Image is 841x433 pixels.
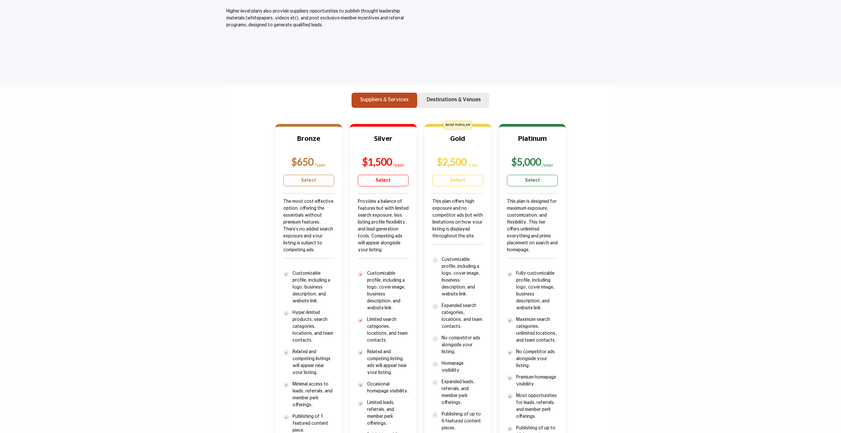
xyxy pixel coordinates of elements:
[367,381,409,395] p: Occasional homepage visibility.
[442,302,483,330] p: Expanded search categories, locations, and team contacts.
[293,270,334,305] p: Customizable profile, including a logo, business description, and website link.
[293,309,334,344] p: Hyper-limited products, search categories, locations, and team contacts.
[315,162,326,168] sub: /year
[367,270,409,312] p: Customizable profile, including a logo, cover image, business description, and website link.
[360,96,409,104] p: Suppliers & Services
[358,175,409,186] a: Select
[367,316,409,344] p: Limited search categories, locations, and team contacts.
[432,175,483,186] a: Select
[442,335,483,356] p: No competitor ads alongside your listing.
[283,175,334,186] a: Select
[516,316,558,344] p: Maximum search categories, unlimited locations, and team contacts.
[367,399,409,427] p: Limited leads, referrals, and member perk offerings.
[362,156,392,168] b: $1,500
[293,349,334,376] p: Related and competing listings will appear near your listing.
[418,93,489,108] button: Destinations & Venues
[507,198,558,270] div: This plan is designed for maximum exposure, customization, and flexibility. This tier offers unli...
[442,256,483,298] p: Customizable profile, including a logo, cover image, business description, and website link.
[468,162,479,168] sub: /year
[352,93,417,108] button: Suppliers & Services
[291,156,314,168] b: $650
[283,135,334,151] h3: Bronze
[516,392,558,420] p: Most opportunities for leads, referrals, and member perk offerings.
[516,374,558,388] p: Premium homepage visibility.
[444,121,472,130] span: MOST POPULAR
[427,96,481,104] p: Destinations & Venues
[367,349,409,376] p: Related and competing listing ads will appear near your listing.
[437,156,467,168] b: $2,500
[432,135,483,151] h3: Gold
[432,198,483,256] div: This plan offers high exposure and no competitor ads but with limitations on how your listing is ...
[442,379,483,406] p: Expanded leads, referrals, and member perk offerings.
[293,381,334,409] p: Minimal access to leads, referrals, and member perk offerings.
[516,270,558,312] p: Fully customizable profile, including logo, cover image, business description, and website link.
[511,156,541,168] b: $5,000
[442,360,483,374] p: Homepage visibility.
[516,349,558,369] p: No competitor ads alongside your listing.
[393,162,405,168] sub: /year
[542,162,554,168] sub: /year
[283,198,334,270] div: The most cost-effective option, offering the essentials without premium features. There’s no adde...
[507,135,558,151] h3: Platinum
[507,175,558,186] a: Select
[358,198,409,270] div: Provides a balance of features but with limited search exposure, less listing profile flexibility...
[442,411,483,432] p: Publishing of up to 6 featured content pieces.
[358,135,409,151] h3: Silver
